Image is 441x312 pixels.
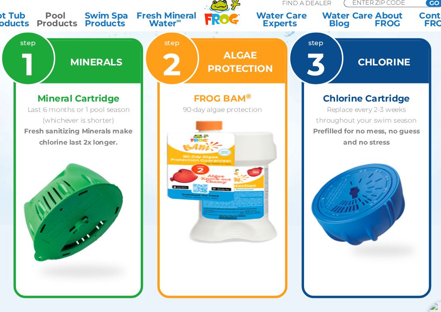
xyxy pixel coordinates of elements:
input: Zip Code Form [338,5,396,11]
h3: ALGAE PROTECTION [205,50,268,74]
img: flippin-frog-step-1-minerals [40,154,140,266]
p: step [167,40,183,78]
p: Last 6 months or 1 pool season (whichever is shorter) [38,100,141,120]
h4: Mineral Cartridge [38,91,141,100]
a: Hot TubProducts [9,17,43,31]
a: Fresh MineralWater∞ [140,17,201,31]
strong: Prefilled for no mess, no guess and no stress [303,121,400,139]
h4: Chlorine Cartridge [300,91,403,100]
img: flippin-frog-step-3-chlorine [301,154,401,246]
img: flippin-frog-step-2-algae [170,115,270,227]
sup: ® [242,89,246,97]
a: AboutFROG [355,17,389,31]
span: 2 [167,47,183,81]
h3: MINERALS [82,56,130,68]
p: 90-day algae protection [169,100,272,110]
p: Replace every 2-3 weeks throughout your swim season [300,100,403,120]
p: step [297,40,314,78]
a: Water CareExperts [247,17,301,31]
strong: Fresh sanitizing Minerals make chlorine last 2x longer. [41,121,139,139]
span: 3 [297,47,314,81]
span: 1 [39,47,50,81]
a: MANUAL [424,89,441,131]
img: openIcon [408,279,431,302]
a: Swim SpaProducts [96,17,130,31]
a: PoolProducts [52,17,86,31]
p: Find A Dealer [275,5,320,12]
sup: ∞ [179,21,183,28]
a: Water CareBlog [311,17,345,31]
input: GO [405,5,421,12]
h4: FROG BAM [169,91,272,100]
a: ContactFROG [398,17,432,31]
p: step [37,40,51,78]
h3: CHLORINE [344,56,391,68]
